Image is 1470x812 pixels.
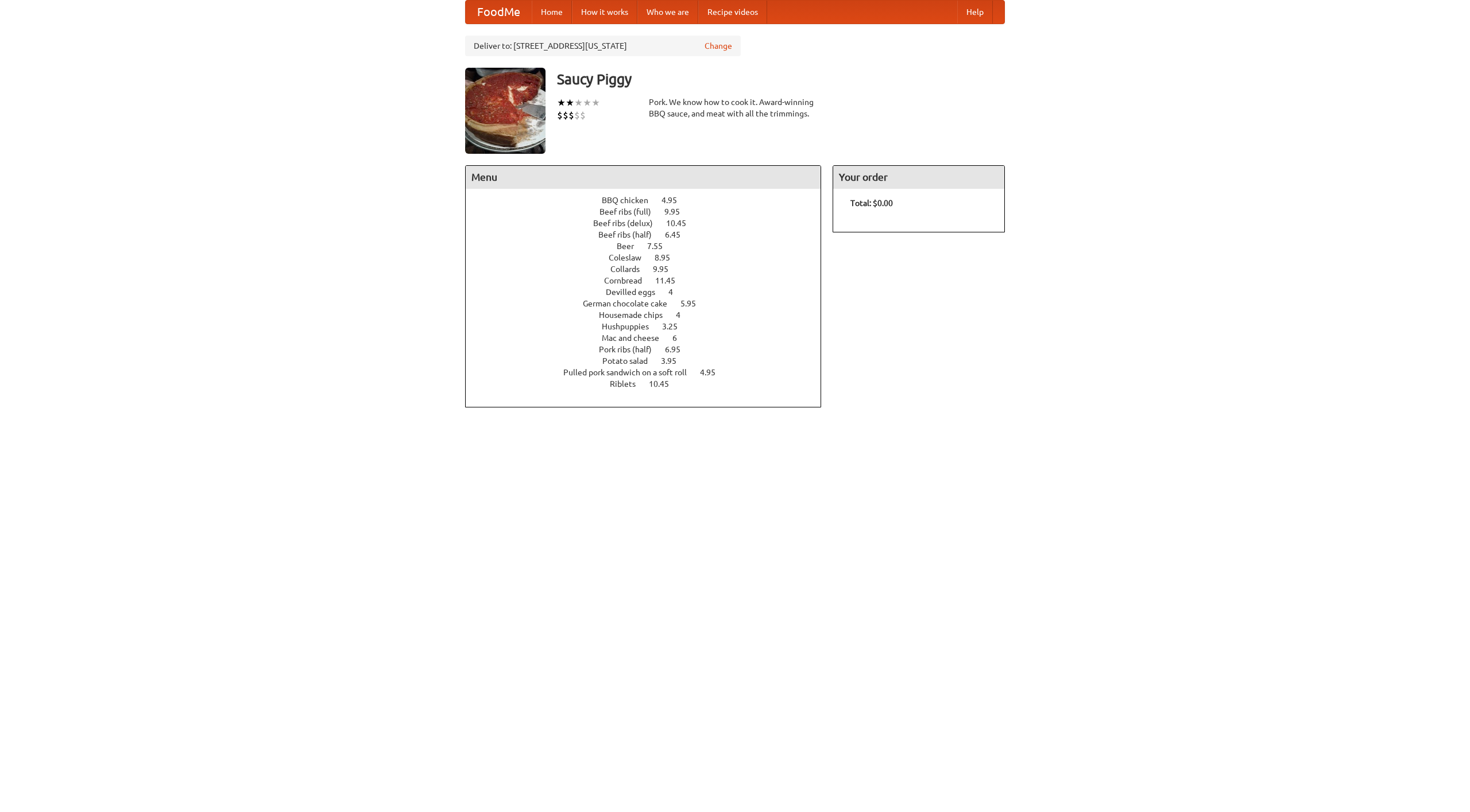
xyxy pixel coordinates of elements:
span: German chocolate cake [583,299,679,308]
a: Pork ribs (half) 6.95 [599,345,702,354]
a: Recipe videos [698,1,767,24]
li: $ [568,109,574,122]
span: 7.55 [647,242,674,251]
li: ★ [557,96,566,109]
span: 10.45 [649,379,680,388]
span: Hushpuppies [602,322,660,331]
h4: Menu [466,166,821,189]
a: FoodMe [466,1,532,24]
div: Deliver to: [STREET_ADDRESS][US_STATE] [465,36,741,56]
span: 6.45 [665,230,692,239]
a: German chocolate cake 5.95 [583,299,717,308]
li: $ [580,109,586,122]
li: ★ [574,96,583,109]
a: Devilled eggs 4 [606,287,694,297]
a: Beef ribs (full) 9.95 [599,207,701,216]
li: $ [563,109,568,122]
span: 4.95 [700,368,727,377]
li: $ [574,109,580,122]
a: Housemade chips 4 [599,310,702,320]
span: Beer [617,242,645,251]
a: Hushpuppies 3.25 [602,322,699,331]
span: 8.95 [655,253,682,262]
span: 6 [672,333,688,343]
span: 6.95 [665,345,692,354]
span: 9.95 [664,207,691,216]
a: How it works [572,1,637,24]
span: 3.25 [662,322,689,331]
a: Who we are [637,1,698,24]
span: Beef ribs (half) [598,230,663,239]
a: Coleslaw 8.95 [609,253,691,262]
a: Pulled pork sandwich on a soft roll 4.95 [563,368,737,377]
span: Beef ribs (delux) [593,219,664,228]
li: $ [557,109,563,122]
a: Beef ribs (half) 6.45 [598,230,702,239]
span: Potato salad [602,356,659,366]
a: Riblets 10.45 [610,379,690,388]
span: Cornbread [604,276,653,285]
a: Help [957,1,993,24]
a: Cornbread 11.45 [604,276,697,285]
span: Devilled eggs [606,287,667,297]
li: ★ [566,96,574,109]
a: Collards 9.95 [610,265,690,274]
h4: Your order [833,166,1004,189]
a: Mac and cheese 6 [602,333,698,343]
span: 4.95 [661,196,688,205]
div: Pork. We know how to cook it. Award-winning BBQ sauce, and meat with all the trimmings. [649,96,821,119]
span: 11.45 [655,276,687,285]
b: Total: $0.00 [850,199,893,208]
span: 4 [676,310,692,320]
a: BBQ chicken 4.95 [602,196,698,205]
a: Beef ribs (delux) 10.45 [593,219,707,228]
h3: Saucy Piggy [557,68,1005,91]
span: Beef ribs (full) [599,207,663,216]
span: Riblets [610,379,647,388]
span: 3.95 [661,356,688,366]
a: Change [705,40,732,52]
span: Housemade chips [599,310,674,320]
li: ★ [583,96,591,109]
span: Pork ribs (half) [599,345,663,354]
span: Mac and cheese [602,333,671,343]
span: BBQ chicken [602,196,660,205]
img: angular.jpg [465,68,546,154]
a: Home [532,1,572,24]
li: ★ [591,96,600,109]
span: Coleslaw [609,253,653,262]
span: 10.45 [666,219,698,228]
span: 9.95 [653,265,680,274]
a: Beer 7.55 [617,242,684,251]
a: Potato salad 3.95 [602,356,698,366]
span: Collards [610,265,651,274]
span: Pulled pork sandwich on a soft roll [563,368,698,377]
span: 4 [668,287,684,297]
span: 5.95 [680,299,707,308]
